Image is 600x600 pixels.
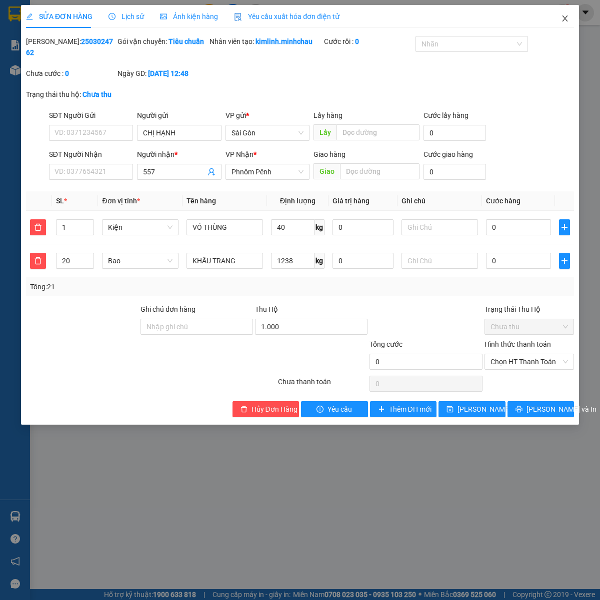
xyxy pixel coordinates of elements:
[207,168,215,176] span: user-add
[559,219,570,235] button: plus
[117,36,207,47] div: Gói vận chuyển:
[526,404,596,415] span: [PERSON_NAME] và In
[301,401,368,417] button: exclamation-circleYêu cầu
[401,253,478,269] input: Ghi Chú
[515,406,522,414] span: printer
[26,13,33,20] span: edit
[160,13,167,20] span: picture
[168,37,204,45] b: Tiêu chuẩn
[559,253,570,269] button: plus
[336,124,419,140] input: Dọc đường
[370,401,437,417] button: plusThêm ĐH mới
[551,5,579,33] button: Close
[30,257,45,265] span: delete
[186,253,263,269] input: VD: Bàn, Ghế
[186,197,216,205] span: Tên hàng
[280,197,315,205] span: Định lượng
[102,197,139,205] span: Đơn vị tính
[186,219,263,235] input: VD: Bàn, Ghế
[234,13,242,21] img: icon
[486,197,520,205] span: Cước hàng
[251,404,297,415] span: Hủy Đơn Hàng
[314,219,324,235] span: kg
[332,197,369,205] span: Giá trị hàng
[438,401,505,417] button: save[PERSON_NAME] thay đổi
[401,219,478,235] input: Ghi Chú
[255,37,312,45] b: kimlinh.minhchau
[457,404,537,415] span: [PERSON_NAME] thay đổi
[108,13,115,20] span: clock-circle
[561,14,569,22] span: close
[108,220,172,235] span: Kiện
[240,406,247,414] span: delete
[209,36,322,47] div: Nhân viên tạo:
[49,110,133,121] div: SĐT Người Gửi
[314,253,324,269] span: kg
[26,68,115,79] div: Chưa cước :
[108,253,172,268] span: Bao
[484,304,574,315] div: Trạng thái Thu Hộ
[484,340,551,348] label: Hình thức thanh toán
[225,110,309,121] div: VP gửi
[160,12,218,20] span: Ảnh kiện hàng
[56,197,64,205] span: SL
[231,164,303,179] span: Phnôm Pênh
[140,305,195,313] label: Ghi chú đơn hàng
[232,401,299,417] button: deleteHủy Đơn Hàng
[559,257,569,265] span: plus
[30,253,46,269] button: delete
[277,376,368,394] div: Chưa thanh toán
[324,36,413,47] div: Cước rồi :
[137,149,221,160] div: Người nhận
[26,89,138,100] div: Trạng thái thu hộ:
[225,150,253,158] span: VP Nhận
[397,191,482,211] th: Ghi chú
[389,404,431,415] span: Thêm ĐH mới
[327,404,352,415] span: Yêu cầu
[82,90,111,98] b: Chưa thu
[316,406,323,414] span: exclamation-circle
[423,125,485,141] input: Cước lấy hàng
[559,223,569,231] span: plus
[234,12,339,20] span: Yêu cầu xuất hóa đơn điện tử
[30,223,45,231] span: delete
[30,219,46,235] button: delete
[137,110,221,121] div: Người gửi
[140,319,253,335] input: Ghi chú đơn hàng
[117,68,207,79] div: Ngày GD:
[490,319,568,334] span: Chưa thu
[148,69,188,77] b: [DATE] 12:48
[313,163,340,179] span: Giao
[507,401,574,417] button: printer[PERSON_NAME] và In
[369,340,402,348] span: Tổng cước
[313,111,342,119] span: Lấy hàng
[446,406,453,414] span: save
[313,124,336,140] span: Lấy
[423,164,485,180] input: Cước giao hàng
[231,125,303,140] span: Sài Gòn
[65,69,69,77] b: 0
[255,305,278,313] span: Thu Hộ
[490,354,568,369] span: Chọn HT Thanh Toán
[49,149,133,160] div: SĐT Người Nhận
[423,150,473,158] label: Cước giao hàng
[355,37,359,45] b: 0
[30,281,232,292] div: Tổng: 21
[423,111,468,119] label: Cước lấy hàng
[26,36,115,58] div: [PERSON_NAME]:
[378,406,385,414] span: plus
[313,150,345,158] span: Giao hàng
[340,163,419,179] input: Dọc đường
[108,12,144,20] span: Lịch sử
[26,12,92,20] span: SỬA ĐƠN HÀNG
